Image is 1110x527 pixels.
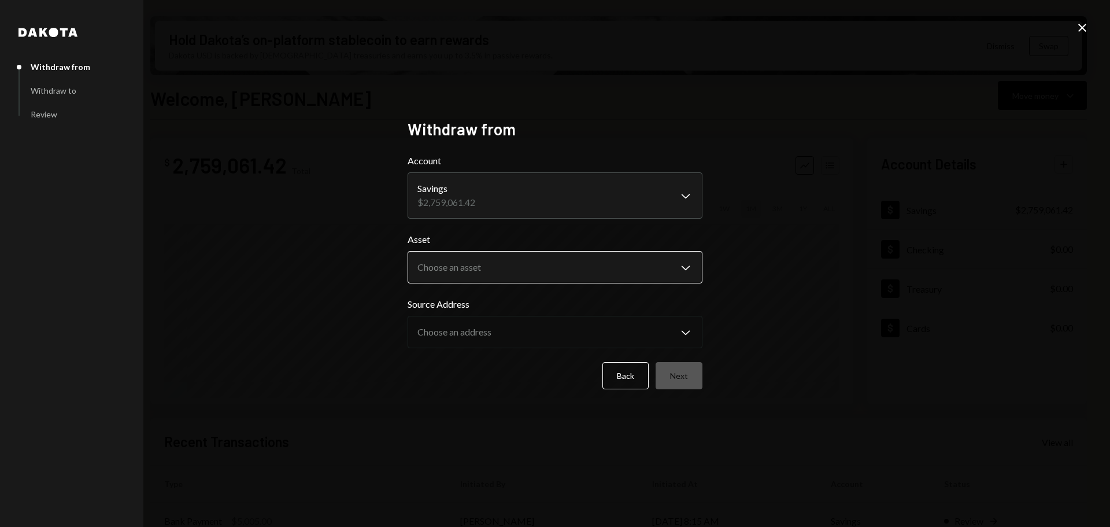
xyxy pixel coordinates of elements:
[602,362,649,389] button: Back
[31,109,57,119] div: Review
[31,62,90,72] div: Withdraw from
[408,118,702,141] h2: Withdraw from
[408,172,702,219] button: Account
[408,297,702,311] label: Source Address
[31,86,76,95] div: Withdraw to
[408,154,702,168] label: Account
[408,316,702,348] button: Source Address
[408,251,702,283] button: Asset
[408,233,702,246] label: Asset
